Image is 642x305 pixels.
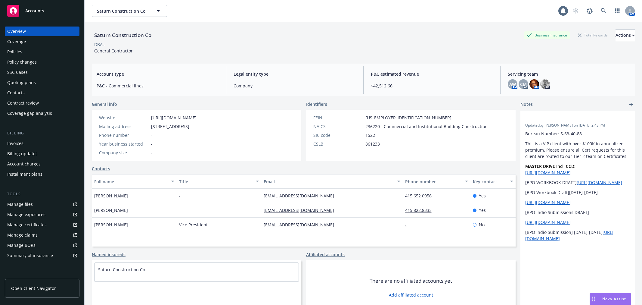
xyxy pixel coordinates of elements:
img: photo [529,79,539,89]
a: Installment plans [5,169,79,179]
a: Switch app [611,5,623,17]
span: [STREET_ADDRESS] [151,123,189,130]
div: Manage BORs [7,241,36,250]
a: - [405,222,411,228]
a: Account charges [5,159,79,169]
span: No [479,222,485,228]
span: There are no affiliated accounts yet [370,277,452,285]
div: Manage certificates [7,220,47,230]
button: Email [261,174,402,189]
a: add [628,101,635,108]
span: $42,512.66 [371,83,493,89]
span: Company [234,83,356,89]
span: Manage exposures [5,210,79,219]
span: - [179,193,181,199]
div: Manage exposures [7,210,45,219]
div: Overview [7,27,26,36]
p: [BPO Indio Submission] [DATE]-[DATE] [525,229,630,242]
span: - [179,207,181,213]
div: Year business started [99,141,149,147]
span: Nova Assist [602,296,626,301]
img: photo [540,79,550,89]
div: Summary of insurance [7,251,53,260]
strong: MASTER DRIVE Incl. CCD: [525,163,575,169]
span: Account type [97,71,219,77]
a: 415.652.0956 [405,193,436,199]
div: Total Rewards [575,31,611,39]
span: Accounts [25,8,44,13]
div: Quoting plans [7,78,36,87]
a: Search [597,5,609,17]
span: CM [520,81,527,87]
div: Full name [94,178,168,185]
div: Key contact [473,178,507,185]
a: [URL][DOMAIN_NAME] [525,219,571,225]
a: 415.822.8333 [405,207,436,213]
a: Manage files [5,200,79,209]
span: - [151,141,153,147]
div: DBA: - [94,41,105,48]
div: -Updatedby [PERSON_NAME] on [DATE] 2:43 PMBureau Number: 5-63-40-88This is a VIP client with over... [520,111,635,247]
a: Contacts [5,88,79,98]
a: Manage certificates [5,220,79,230]
a: [URL][DOMAIN_NAME] [151,115,197,121]
a: Saturn Construction Co. [98,267,146,272]
a: Quoting plans [5,78,79,87]
span: [PERSON_NAME] [94,207,128,213]
a: Coverage gap analysis [5,108,79,118]
span: Saturn Construction Co [97,8,149,14]
a: Report a Bug [584,5,596,17]
span: P&C - Commercial lines [97,83,219,89]
div: Website [99,115,149,121]
div: Title [179,178,253,185]
a: [EMAIL_ADDRESS][DOMAIN_NAME] [264,207,339,213]
button: Title [177,174,262,189]
div: Coverage gap analysis [7,108,52,118]
div: Coverage [7,37,26,46]
a: [URL][DOMAIN_NAME] [577,180,622,185]
span: 861233 [365,141,380,147]
span: - [151,149,153,156]
div: SIC code [313,132,363,138]
a: Add affiliated account [389,292,433,298]
a: Overview [5,27,79,36]
a: [URL][DOMAIN_NAME] [525,200,571,205]
button: Actions [616,29,635,41]
p: Bureau Number: 5-63-40-88 [525,130,630,137]
div: Mailing address [99,123,149,130]
span: [PERSON_NAME] [94,193,128,199]
div: Phone number [99,132,149,138]
div: Billing [5,130,79,136]
a: Manage claims [5,230,79,240]
span: AW [509,81,516,87]
a: Manage BORs [5,241,79,250]
div: Company size [99,149,149,156]
a: Start snowing [570,5,582,17]
div: Saturn Construction Co [92,31,154,39]
span: - [151,132,153,138]
span: [US_EMPLOYER_IDENTIFICATION_NUMBER] [365,115,451,121]
span: General info [92,101,117,107]
div: Contract review [7,98,39,108]
span: Yes [479,193,486,199]
a: Named insureds [92,251,126,258]
button: Saturn Construction Co [92,5,167,17]
button: Phone number [403,174,470,189]
span: [PERSON_NAME] [94,222,128,228]
span: P&C estimated revenue [371,71,493,77]
div: Business Insurance [524,31,570,39]
a: Contract review [5,98,79,108]
div: Phone number [405,178,461,185]
a: Policy changes [5,57,79,67]
p: [BPO Workbook Draft][DATE]-[DATE] [525,189,630,196]
div: Manage claims [7,230,38,240]
a: Invoices [5,139,79,148]
button: Key contact [470,174,516,189]
div: Drag to move [590,293,597,305]
p: [BPO Indio Submissions DRAFT] [525,209,630,215]
a: Contacts [92,165,110,172]
a: [URL][DOMAIN_NAME] [525,170,571,175]
div: Billing updates [7,149,38,159]
span: 236220 - Commercial and Institutional Building Construction [365,123,488,130]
